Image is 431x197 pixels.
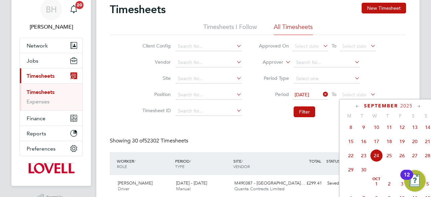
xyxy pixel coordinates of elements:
label: Site [140,75,171,81]
label: Timesheet ID [140,107,171,113]
span: T [381,113,394,119]
span: 13 [408,121,421,134]
span: F [394,113,407,119]
span: 23 [357,149,370,162]
span: / [134,158,135,164]
input: Search for... [175,90,242,100]
a: Go to home page [20,163,83,174]
span: Jobs [27,58,38,64]
div: Saved [325,178,360,189]
label: Vendor [140,59,171,65]
button: Network [20,38,82,53]
li: All Timesheets [274,23,313,35]
span: 2025 [400,103,412,109]
span: T [356,113,368,119]
button: Open Resource Center, 12 new notifications [404,170,426,192]
span: Manual [176,186,191,192]
button: Preferences [20,141,82,156]
input: Select one [294,74,360,84]
input: Search for... [175,42,242,51]
span: 26 [396,149,408,162]
input: Search for... [294,58,360,67]
span: Quanta Contracts Limited [234,186,285,192]
a: Timesheets [27,89,55,95]
span: To [330,41,338,50]
div: 12 [404,175,410,184]
span: TYPE [175,164,185,169]
button: Finance [20,111,82,126]
img: lovell-logo-retina.png [28,163,74,174]
span: 17 [370,135,383,148]
span: S [407,113,420,119]
span: 30 of [132,137,144,144]
span: 3 [396,177,408,190]
span: 15 [344,135,357,148]
label: Position [140,91,171,97]
span: ROLE [117,164,127,169]
span: / [241,158,243,164]
span: M490387 - [GEOGRAPHIC_DATA]… [234,180,305,186]
label: Period [259,91,289,97]
span: 20 [408,135,421,148]
div: SITE [232,155,290,172]
label: Approved On [259,43,289,49]
span: 10 [370,121,383,134]
div: PERIOD [173,155,232,172]
button: Timesheets [20,68,82,83]
span: 1 [370,177,383,190]
button: Jobs [20,53,82,68]
span: 25 [383,149,396,162]
span: Beth Hawkins [20,23,83,31]
span: Select date [295,43,319,49]
button: Filter [294,106,315,117]
li: Timesheets I Follow [203,23,257,35]
span: Finance [27,115,45,122]
span: TOTAL [309,158,321,164]
span: Timesheets [27,73,55,79]
span: September [364,103,398,109]
span: 9 [357,121,370,134]
div: STATUS [325,155,360,167]
span: / [190,158,191,164]
span: BH [46,5,57,14]
div: £299.41 [290,178,325,189]
span: Oct [370,177,383,181]
span: Driver [118,186,129,192]
span: To [330,90,338,99]
button: New Timesheet [362,3,406,13]
input: Search for... [175,106,242,116]
span: 19 [396,135,408,148]
span: 30 [357,163,370,176]
span: Select date [342,43,366,49]
span: 29 [344,163,357,176]
span: 24 [370,149,383,162]
div: WORKER [115,155,173,172]
span: [DATE] - [DATE] [176,180,207,186]
span: [DATE] [295,92,309,98]
span: 2 [383,177,396,190]
span: Network [27,42,48,49]
div: Timesheets [20,83,82,110]
div: Showing [110,137,190,144]
span: Select date [342,92,366,98]
span: 18 [383,135,396,148]
span: M [343,113,356,119]
h2: Timesheets [110,3,166,16]
span: 11 [383,121,396,134]
span: 12 [396,121,408,134]
span: 27 [408,149,421,162]
label: Approver [253,59,283,66]
span: W [368,113,381,119]
span: 22 [344,149,357,162]
label: Period Type [259,75,289,81]
label: Client Config [140,43,171,49]
span: [PERSON_NAME] [118,180,153,186]
span: VENDOR [233,164,250,169]
input: Search for... [175,58,242,67]
button: Reports [20,126,82,141]
span: 20 [75,1,84,9]
a: Expenses [27,98,49,105]
span: Reports [27,130,46,137]
span: 52302 Timesheets [132,137,188,144]
input: Search for... [175,74,242,84]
